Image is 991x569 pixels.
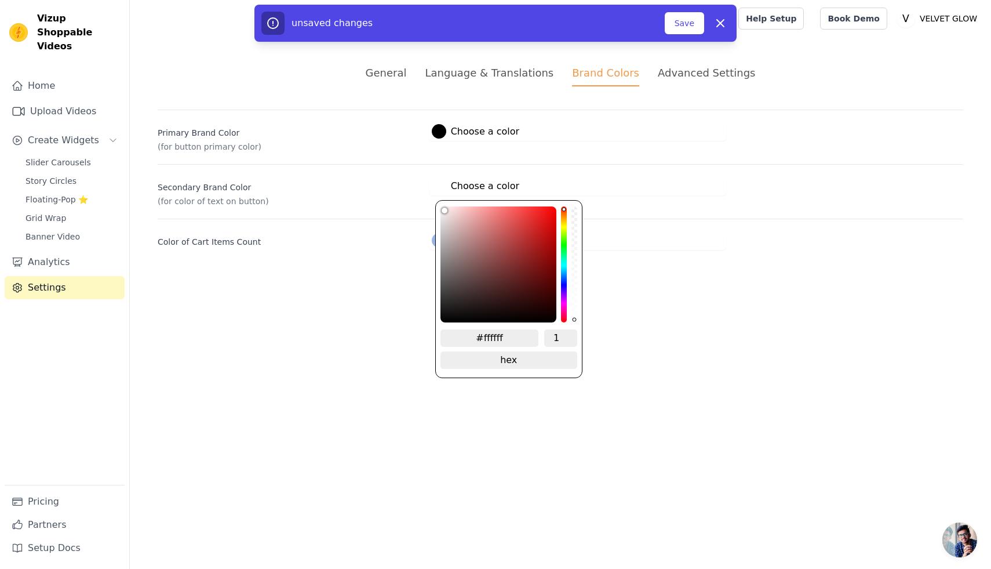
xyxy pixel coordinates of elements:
div: alpha channel [571,206,577,322]
span: Create Widgets [28,133,99,147]
label: Choose a color [432,233,519,248]
button: Save [665,12,704,34]
div: Brand Colors [572,65,639,86]
a: Banner Video [19,229,125,245]
a: Story Circles [19,173,125,189]
p: (for button primary color) [158,141,420,153]
span: Banner Video [25,231,80,242]
div: General [366,65,407,81]
label: Primary Brand Color [158,122,420,139]
label: Secondary Brand Color [158,177,420,193]
a: Floating-Pop ⭐ [19,191,125,208]
button: Choose a color color picker [429,231,522,250]
a: Home [5,74,125,97]
button: Choose a color color picker [429,122,522,141]
a: Settings [5,276,125,299]
a: Partners [5,513,125,537]
label: Choose a color [432,124,519,139]
button: Choose a color color picker [429,176,522,195]
div: Language & Translations [425,65,553,81]
a: Pricing [5,490,125,513]
div: brightness channel [442,208,447,321]
a: Slider Carousels [19,154,125,171]
span: Slider Carousels [25,157,91,168]
button: Create Widgets [5,129,125,152]
span: Floating-Pop ⭐ [25,194,88,205]
a: Grid Wrap [19,210,125,226]
div: color picker [435,200,582,378]
span: Grid Wrap [25,212,66,224]
label: Choose a color [432,179,519,193]
a: Chat öffnen [942,523,977,557]
span: Story Circles [25,175,76,187]
input: alpha channel [544,329,577,347]
a: Setup Docs [5,537,125,560]
a: Analytics [5,251,125,274]
p: (for color of text on button) [158,195,420,207]
label: Color of Cart Items Count [158,231,420,248]
div: saturation channel [442,208,555,213]
div: hue channel [561,206,567,322]
div: Advanced Settings [658,65,755,81]
a: Upload Videos [5,100,125,123]
span: unsaved changes [292,17,373,28]
input: hex color [440,329,539,347]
